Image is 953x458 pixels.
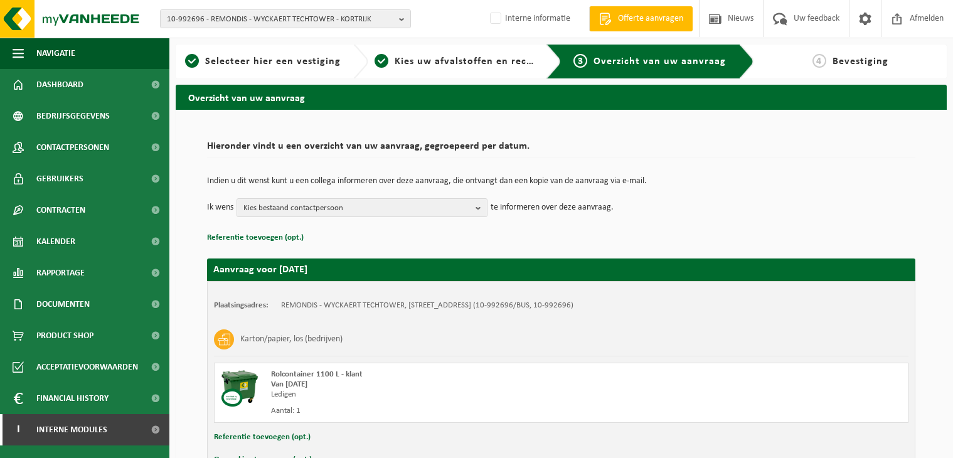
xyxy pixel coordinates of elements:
[160,9,411,28] button: 10-992696 - REMONDIS - WYCKAERT TECHTOWER - KORTRIJK
[36,100,110,132] span: Bedrijfsgegevens
[207,177,915,186] p: Indien u dit wenst kunt u een collega informeren over deze aanvraag, die ontvangt dan een kopie v...
[237,198,487,217] button: Kies bestaand contactpersoon
[491,198,614,217] p: te informeren over deze aanvraag.
[213,265,307,275] strong: Aanvraag voor [DATE]
[36,226,75,257] span: Kalender
[395,56,567,67] span: Kies uw afvalstoffen en recipiënten
[36,163,83,194] span: Gebruikers
[214,429,311,445] button: Referentie toevoegen (opt.)
[487,9,570,28] label: Interne informatie
[243,199,471,218] span: Kies bestaand contactpersoon
[375,54,536,69] a: 2Kies uw afvalstoffen en recipiënten
[36,194,85,226] span: Contracten
[281,301,573,311] td: REMONDIS - WYCKAERT TECHTOWER, [STREET_ADDRESS] (10-992696/BUS, 10-992696)
[833,56,888,67] span: Bevestiging
[36,414,107,445] span: Interne modules
[182,54,343,69] a: 1Selecteer hier een vestiging
[36,69,83,100] span: Dashboard
[36,351,138,383] span: Acceptatievoorwaarden
[36,383,109,414] span: Financial History
[36,132,109,163] span: Contactpersonen
[812,54,826,68] span: 4
[36,257,85,289] span: Rapportage
[240,329,343,349] h3: Karton/papier, los (bedrijven)
[271,406,612,416] div: Aantal: 1
[375,54,388,68] span: 2
[205,56,341,67] span: Selecteer hier een vestiging
[185,54,199,68] span: 1
[594,56,726,67] span: Overzicht van uw aanvraag
[13,414,24,445] span: I
[271,380,307,388] strong: Van [DATE]
[167,10,394,29] span: 10-992696 - REMONDIS - WYCKAERT TECHTOWER - KORTRIJK
[589,6,693,31] a: Offerte aanvragen
[36,38,75,69] span: Navigatie
[36,320,93,351] span: Product Shop
[214,301,269,309] strong: Plaatsingsadres:
[271,390,612,400] div: Ledigen
[271,370,363,378] span: Rolcontainer 1100 L - klant
[207,198,233,217] p: Ik wens
[207,141,915,158] h2: Hieronder vindt u een overzicht van uw aanvraag, gegroepeerd per datum.
[176,85,947,109] h2: Overzicht van uw aanvraag
[615,13,686,25] span: Offerte aanvragen
[207,230,304,246] button: Referentie toevoegen (opt.)
[221,370,258,407] img: WB-1100-CU.png
[36,289,90,320] span: Documenten
[573,54,587,68] span: 3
